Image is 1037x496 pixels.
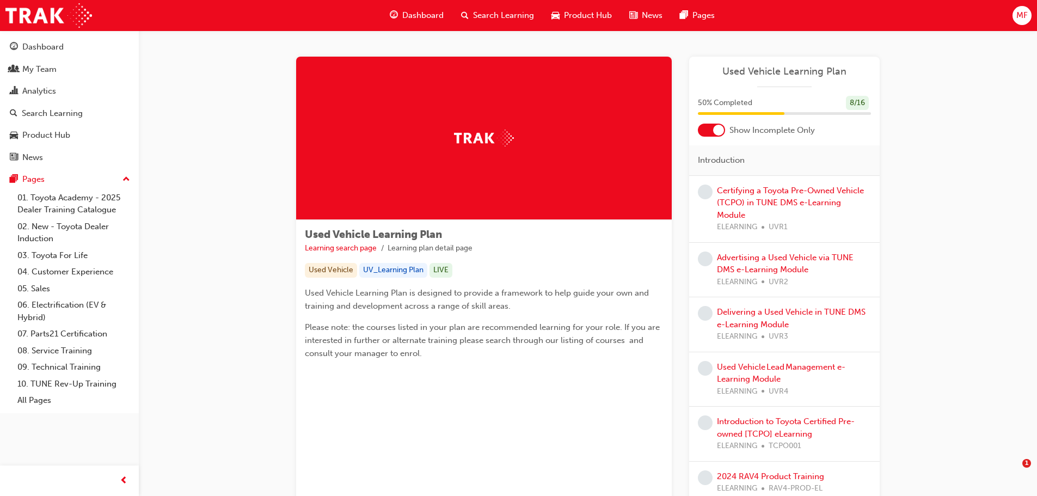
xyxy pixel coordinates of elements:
a: car-iconProduct Hub [543,4,621,27]
span: RAV4-PROD-EL [769,482,823,495]
span: Search Learning [473,9,534,22]
div: 8 / 16 [846,96,869,111]
img: Trak [5,3,92,28]
a: 04. Customer Experience [13,264,134,280]
span: 50 % Completed [698,97,752,109]
div: Analytics [22,85,56,97]
a: 09. Technical Training [13,359,134,376]
span: car-icon [10,131,18,140]
span: learningRecordVerb_NONE-icon [698,361,713,376]
span: prev-icon [120,474,128,488]
div: UV_Learning Plan [359,263,427,278]
span: search-icon [461,9,469,22]
a: 03. Toyota For Life [13,247,134,264]
span: Please note: the courses listed in your plan are recommended learning for your role. If you are i... [305,322,662,358]
span: ELEARNING [717,385,757,398]
span: Dashboard [402,9,444,22]
div: Search Learning [22,107,83,120]
span: learningRecordVerb_NONE-icon [698,470,713,485]
span: pages-icon [680,9,688,22]
span: ELEARNING [717,440,757,452]
span: MF [1016,9,1028,22]
span: up-icon [122,173,130,187]
a: 08. Service Training [13,342,134,359]
span: guage-icon [390,9,398,22]
div: Used Vehicle [305,263,357,278]
span: Introduction [698,154,745,167]
a: 2024 RAV4 Product Training [717,471,824,481]
a: 07. Parts21 Certification [13,326,134,342]
span: pages-icon [10,175,18,185]
button: Pages [4,169,134,189]
span: UVR1 [769,221,788,234]
a: Search Learning [4,103,134,124]
span: news-icon [629,9,637,22]
a: Certifying a Toyota Pre-Owned Vehicle (TCPO) in TUNE DMS e-Learning Module [717,186,864,220]
span: ELEARNING [717,276,757,289]
span: UVR2 [769,276,788,289]
span: News [642,9,662,22]
span: UVR3 [769,330,788,343]
span: news-icon [10,153,18,163]
span: Used Vehicle Learning Plan [305,228,442,241]
a: Delivering a Used Vehicle in TUNE DMS e-Learning Module [717,307,866,329]
span: TCPO001 [769,440,801,452]
img: Trak [454,130,514,146]
span: Show Incomplete Only [729,124,815,137]
span: learningRecordVerb_NONE-icon [698,252,713,266]
span: learningRecordVerb_NONE-icon [698,306,713,321]
a: pages-iconPages [671,4,723,27]
a: Used Vehicle Lead Management e-Learning Module [717,362,845,384]
span: UVR4 [769,385,788,398]
a: 05. Sales [13,280,134,297]
div: Pages [22,173,45,186]
div: News [22,151,43,164]
a: News [4,148,134,168]
span: chart-icon [10,87,18,96]
span: ELEARNING [717,221,757,234]
a: Learning search page [305,243,377,253]
a: guage-iconDashboard [381,4,452,27]
span: search-icon [10,109,17,119]
a: Dashboard [4,37,134,57]
li: Learning plan detail page [388,242,473,255]
div: Dashboard [22,41,64,53]
a: 10. TUNE Rev-Up Training [13,376,134,393]
span: ELEARNING [717,330,757,343]
a: Product Hub [4,125,134,145]
div: Product Hub [22,129,70,142]
div: My Team [22,63,57,76]
span: Pages [692,9,715,22]
span: 1 [1022,459,1031,468]
a: 06. Electrification (EV & Hybrid) [13,297,134,326]
span: car-icon [551,9,560,22]
a: search-iconSearch Learning [452,4,543,27]
button: DashboardMy TeamAnalyticsSearch LearningProduct HubNews [4,35,134,169]
button: MF [1013,6,1032,25]
span: Product Hub [564,9,612,22]
a: 01. Toyota Academy - 2025 Dealer Training Catalogue [13,189,134,218]
span: ELEARNING [717,482,757,495]
a: All Pages [13,392,134,409]
span: people-icon [10,65,18,75]
div: LIVE [429,263,452,278]
span: learningRecordVerb_NONE-icon [698,415,713,430]
span: guage-icon [10,42,18,52]
a: My Team [4,59,134,79]
iframe: Intercom live chat [1000,459,1026,485]
a: news-iconNews [621,4,671,27]
a: 02. New - Toyota Dealer Induction [13,218,134,247]
span: Used Vehicle Learning Plan is designed to provide a framework to help guide your own and training... [305,288,651,311]
a: Advertising a Used Vehicle via TUNE DMS e-Learning Module [717,253,854,275]
span: learningRecordVerb_NONE-icon [698,185,713,199]
a: Used Vehicle Learning Plan [698,65,871,78]
a: Analytics [4,81,134,101]
a: Introduction to Toyota Certified Pre-owned [TCPO] eLearning [717,417,855,439]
